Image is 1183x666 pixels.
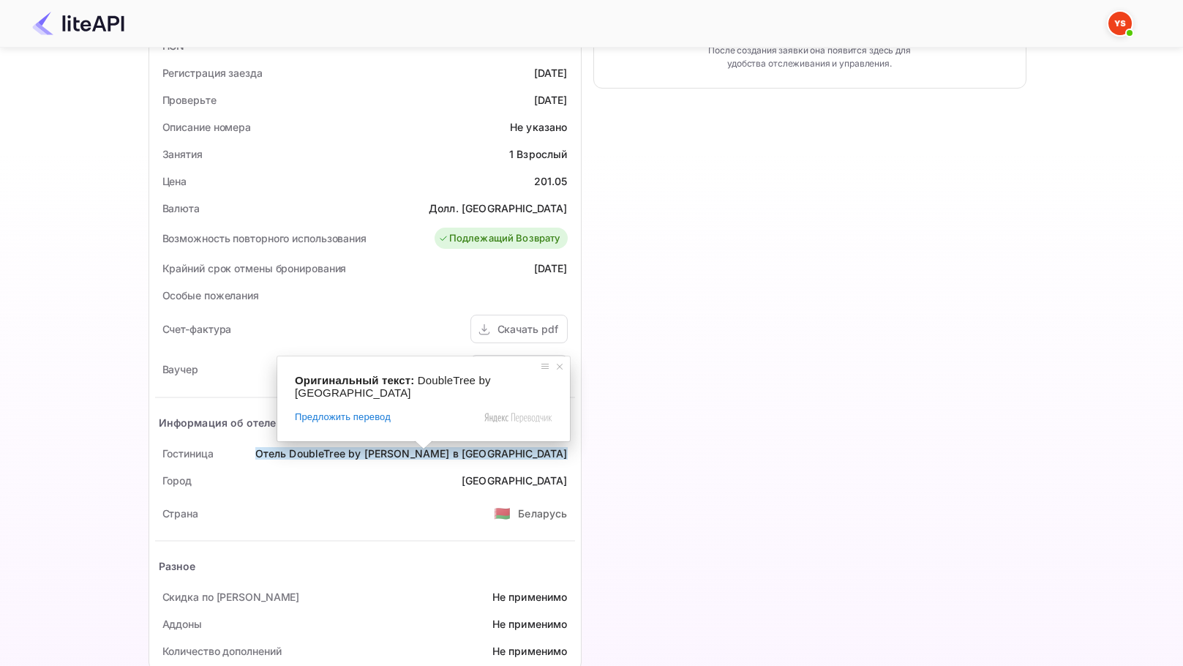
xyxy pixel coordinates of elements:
[162,323,232,335] ya-tr-span: Счет-фактура
[449,231,560,246] ya-tr-span: Подлежащий Возврату
[295,411,391,424] span: Предложить перевод
[162,232,367,244] ya-tr-span: Возможность повторного использования
[162,363,198,375] ya-tr-span: Ваучер
[159,416,277,429] ya-tr-span: Информация об отеле
[1108,12,1132,35] img: Служба Поддержки Яндекса
[255,447,568,460] ya-tr-span: Отель DoubleTree by [PERSON_NAME] в [GEOGRAPHIC_DATA]
[162,94,217,106] ya-tr-span: Проверьте
[494,500,511,526] span: США
[162,175,187,187] ya-tr-span: Цена
[517,148,567,160] ya-tr-span: Взрослый
[255,446,568,461] a: Отель DoubleTree by [PERSON_NAME] в [GEOGRAPHIC_DATA]
[162,289,259,302] ya-tr-span: Особые пожелания
[534,173,568,189] div: 201.05
[509,148,514,160] ya-tr-span: 1
[462,474,568,487] ya-tr-span: [GEOGRAPHIC_DATA]
[162,121,252,133] ya-tr-span: Описание номера
[534,261,568,276] div: [DATE]
[497,323,558,335] ya-tr-span: Скачать pdf
[534,92,568,108] div: [DATE]
[162,67,263,79] ya-tr-span: Регистрация заезда
[162,507,198,520] ya-tr-span: Страна
[162,40,185,52] ya-tr-span: HCN
[694,44,925,70] ya-tr-span: После создания заявки она появится здесь для удобства отслеживания и управления.
[534,65,568,81] div: [DATE]
[159,560,196,572] ya-tr-span: Разное
[518,507,567,520] ya-tr-span: Беларусь
[494,505,511,521] ya-tr-span: 🇧🇾
[162,148,203,160] ya-tr-span: Занятия
[492,616,568,632] div: Не применимо
[162,474,192,487] ya-tr-span: Город
[162,262,347,274] ya-tr-span: Крайний срок отмены бронирования
[162,618,202,630] ya-tr-span: Аддоны
[32,12,124,35] img: Логотип LiteAPI
[162,447,214,460] ya-tr-span: Гостиница
[162,202,200,214] ya-tr-span: Валюта
[510,121,568,133] ya-tr-span: Не указано
[295,374,494,399] span: DoubleTree by [GEOGRAPHIC_DATA]
[162,645,282,657] ya-tr-span: Количество дополнений
[295,374,414,386] span: Оригинальный текст:
[492,643,568,659] div: Не применимо
[429,202,567,214] ya-tr-span: Долл. [GEOGRAPHIC_DATA]
[492,591,568,603] ya-tr-span: Не применимо
[162,591,300,603] ya-tr-span: Скидка по [PERSON_NAME]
